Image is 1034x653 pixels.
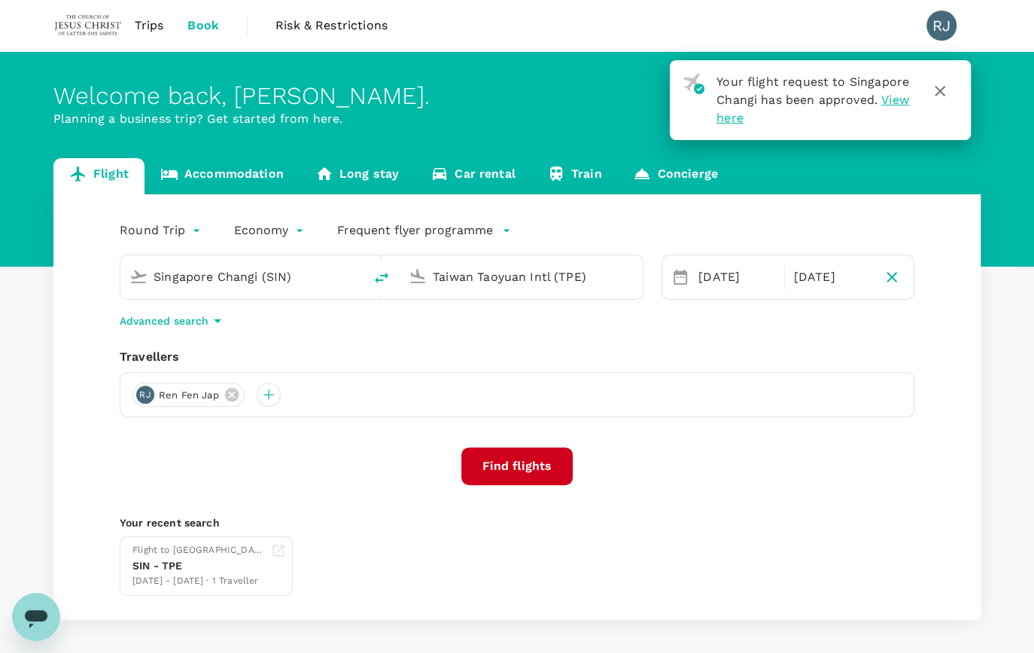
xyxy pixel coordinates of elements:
img: The Malaysian Church of Jesus Christ of Latter-day Saints [53,9,123,42]
span: Risk & Restrictions [275,17,388,35]
div: RJRen Fen Jap [132,383,245,407]
div: [DATE] [692,262,781,292]
button: Find flights [461,447,573,485]
p: Frequent flyer programme [337,221,493,240]
span: Trips [135,17,164,35]
p: Planning a business trip? Get started from here. [53,110,981,128]
div: RJ [136,386,154,404]
p: Advanced search [120,313,208,328]
span: Ren Fen Jap [150,388,228,403]
iframe: Button to launch messaging window [12,593,60,641]
span: Book [187,17,219,35]
button: Open [353,275,356,278]
button: Advanced search [120,312,227,330]
input: Going to [433,265,611,288]
a: Long stay [300,158,415,194]
a: Train [531,158,618,194]
button: Open [632,275,635,278]
div: SIN - TPE [132,558,265,574]
div: Travellers [120,348,914,366]
a: Concierge [617,158,733,194]
img: flight-approved [683,73,704,94]
div: Flight to [GEOGRAPHIC_DATA] [132,543,265,558]
button: Frequent flyer programme [337,221,511,240]
a: Car rental [415,158,531,194]
span: Your flight request to Singapore Changi has been approved. [716,75,909,107]
div: [DATE] [788,262,877,292]
a: Accommodation [144,158,300,194]
div: RJ [926,11,956,41]
div: [DATE] - [DATE] · 1 Traveller [132,574,265,589]
div: Round Trip [120,218,204,243]
div: Welcome back , [PERSON_NAME] . [53,82,981,110]
button: delete [363,260,400,296]
div: Economy [234,218,307,243]
input: Depart from [154,265,332,288]
p: Your recent search [120,515,914,530]
a: Flight [53,158,144,194]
